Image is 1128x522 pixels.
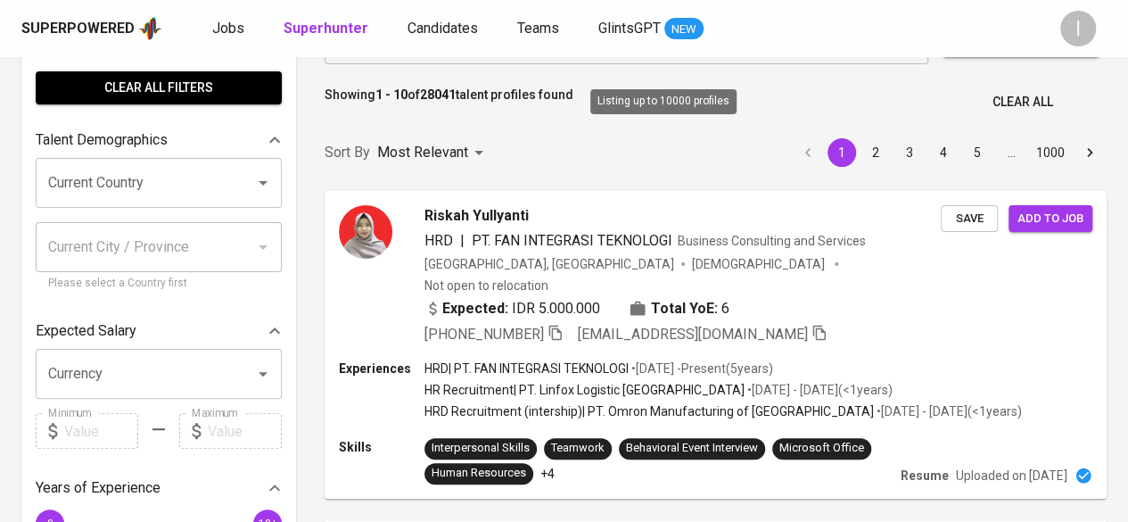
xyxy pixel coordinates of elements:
div: … [997,144,1025,162]
span: Candidates [408,20,478,37]
span: 6 [721,298,729,319]
img: 2af59ee5d3e7bb0619474ef24dd4ad2e.jpg [339,205,392,259]
span: Add to job [1017,209,1083,229]
b: Total YoE: [651,298,718,319]
span: Teams [517,20,559,37]
span: NEW [664,21,704,38]
p: +4 [540,465,555,483]
div: Teamwork [551,440,605,457]
button: Go to page 5 [963,138,992,167]
span: Riskah Yullyanti [424,205,529,227]
p: Talent Demographics [36,129,168,151]
button: page 1 [827,138,856,167]
button: Go to next page [1075,138,1104,167]
button: Go to page 1000 [1031,138,1070,167]
div: [GEOGRAPHIC_DATA], [GEOGRAPHIC_DATA] [424,255,674,273]
div: Superpowered [21,19,135,39]
button: Go to page 2 [861,138,890,167]
img: app logo [138,15,162,42]
div: Microsoft Office [779,440,864,457]
span: Jobs [212,20,244,37]
b: 28041 [420,87,456,102]
button: Clear All filters [36,71,282,104]
a: Superpoweredapp logo [21,15,162,42]
button: Open [251,170,276,195]
p: Most Relevant [377,142,468,163]
p: HRD | PT. FAN INTEGRASI TEKNOLOGI [424,360,629,377]
b: Expected: [442,298,508,319]
span: | [460,230,465,252]
div: Behavioral Event Interview [626,440,758,457]
a: Superhunter [284,18,372,40]
p: Please select a Country first [48,275,269,293]
input: Value [64,413,138,449]
nav: pagination navigation [791,138,1107,167]
p: • [DATE] - Present ( 5 years ) [629,360,773,377]
div: I [1060,11,1096,46]
button: Add to job [1009,205,1092,233]
div: Human Resources [432,465,526,482]
span: Clear All [992,91,1053,113]
p: Showing of talent profiles found [325,86,573,119]
span: HRD [424,232,453,249]
p: • [DATE] - [DATE] ( <1 years ) [745,381,893,399]
b: Superhunter [284,20,368,37]
div: Years of Experience [36,470,282,506]
div: Interpersonal Skills [432,440,530,457]
span: Clear All filters [50,77,268,99]
a: Teams [517,18,563,40]
p: Years of Experience [36,477,161,499]
p: Skills [339,438,424,456]
p: • [DATE] - [DATE] ( <1 years ) [874,402,1022,420]
div: IDR 5.000.000 [424,298,600,319]
p: HRD Recruitment (intership) | PT. Omron Manufacturing of [GEOGRAPHIC_DATA] [424,402,874,420]
span: [PHONE_NUMBER] [424,326,544,343]
a: Candidates [408,18,482,40]
b: 1 - 10 [375,87,408,102]
span: GlintsGPT [598,20,661,37]
a: Jobs [212,18,248,40]
div: Talent Demographics [36,122,282,158]
span: Save [950,209,989,229]
button: Save [941,205,998,233]
button: Go to page 4 [929,138,958,167]
span: [EMAIL_ADDRESS][DOMAIN_NAME] [578,326,808,343]
span: Business Consulting and Services [678,234,866,248]
span: PT. FAN INTEGRASI TEKNOLOGI [472,232,672,249]
button: Open [251,361,276,386]
div: Expected Salary [36,313,282,349]
button: Go to page 3 [895,138,924,167]
a: Riskah YullyantiHRD|PT. FAN INTEGRASI TEKNOLOGIBusiness Consulting and Services[GEOGRAPHIC_DATA],... [325,191,1107,499]
p: Experiences [339,360,424,377]
p: Not open to relocation [424,277,548,294]
p: HR Recruitment | PT. Linfox Logistic [GEOGRAPHIC_DATA] [424,381,745,399]
p: Resume [901,467,949,485]
p: Expected Salary [36,320,136,342]
div: Most Relevant [377,137,490,170]
p: Sort By [325,142,370,163]
button: Clear All [985,86,1060,119]
a: GlintsGPT NEW [598,18,704,40]
span: [DEMOGRAPHIC_DATA] [692,255,827,273]
input: Value [208,413,282,449]
p: Uploaded on [DATE] [956,467,1067,485]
